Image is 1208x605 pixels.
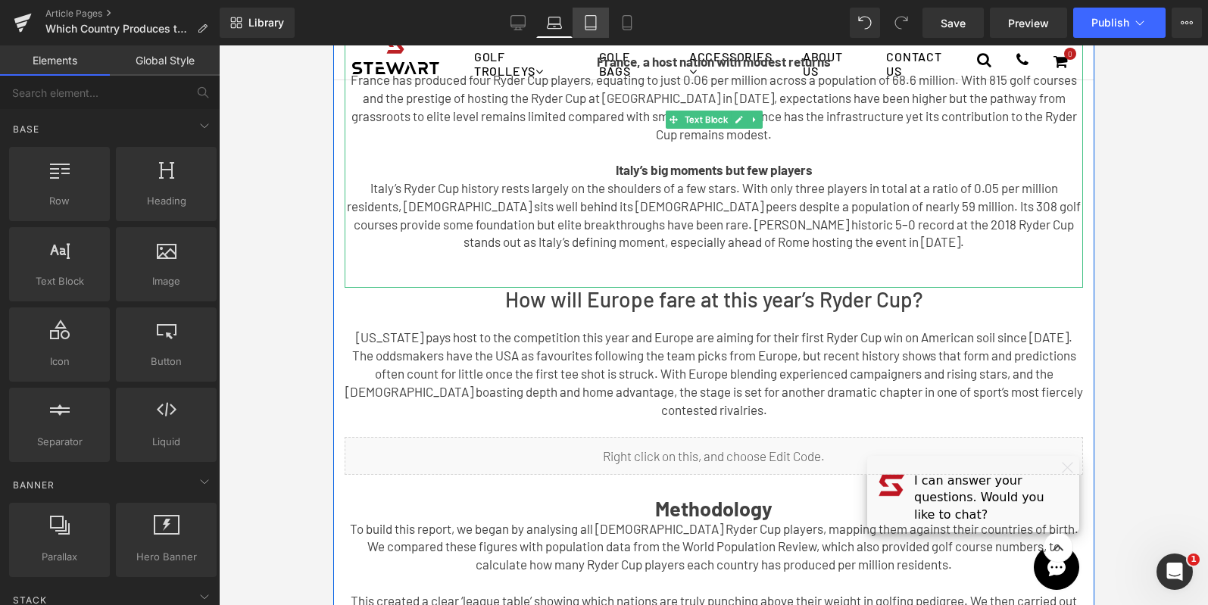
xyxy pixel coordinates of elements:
span: Icon [14,354,105,370]
a: Mobile [609,8,645,38]
span: Text Block [14,273,105,289]
span: Save [941,15,966,31]
span: Image [120,273,212,289]
span: Liquid [120,434,212,450]
p: Italy’s Ryder Cup history rests largely on the shoulders of a few stars. With only three players ... [11,134,750,206]
strong: Italy’s big moments but few players [282,117,479,132]
span: Preview [1008,15,1049,31]
p: [US_STATE] pays host to the competition this year and Europe are aiming for their first Ryder Cup... [11,283,750,373]
a: Preview [990,8,1067,38]
button: More [1172,8,1202,38]
a: Article Pages [45,8,220,20]
span: Base [11,122,41,136]
a: Laptop [536,8,573,38]
span: Which Country Produces the Most Ryder Cup Players? [45,23,191,35]
a: Expand / Collapse [414,65,429,83]
button: Undo [850,8,880,38]
span: Heading [120,193,212,209]
strong: France, a host nation with modest returns [264,8,498,23]
h2: How will Europe fare at this year’s Ryder Cup? [11,242,750,266]
span: Button [120,354,212,370]
span: 1 [1188,554,1200,566]
a: Desktop [500,8,536,38]
p: France has produced four Ryder Cup players, equating to just 0.06 per million across a population... [11,26,750,98]
button: Redo [886,8,916,38]
iframe: Intercom live chat [1156,554,1193,590]
p: This created a clear ‘league table’ showing which nations are truly punching above their weight i... [11,547,750,600]
button: Publish [1073,8,1166,38]
span: Hero Banner [120,549,212,565]
a: Global Style [110,45,220,76]
span: Publish [1091,17,1129,29]
span: Banner [11,478,56,492]
a: New Library [220,8,295,38]
span: Separator [14,434,105,450]
span: Text Block [348,65,398,83]
strong: Methodology [322,451,439,475]
span: To build this report, we began by analysing all [DEMOGRAPHIC_DATA] Ryder Cup players, mapping the... [17,476,745,527]
span: Library [248,16,284,30]
span: Row [14,193,105,209]
a: Tablet [573,8,609,38]
span: Parallax [14,549,105,565]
